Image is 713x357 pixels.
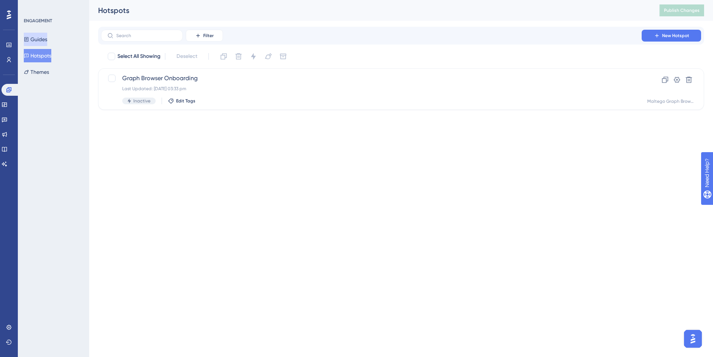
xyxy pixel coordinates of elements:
button: Publish Changes [659,4,704,16]
button: Guides [24,33,47,46]
span: Graph Browser Onboarding [122,74,620,83]
span: Deselect [176,52,197,61]
button: New Hotspot [642,30,701,42]
span: Need Help? [17,2,46,11]
span: Select All Showing [117,52,161,61]
span: Inactive [133,98,150,104]
span: Publish Changes [664,7,700,13]
div: ENGAGEMENT [24,18,52,24]
button: Themes [24,65,49,79]
div: Hotspots [98,5,641,16]
iframe: UserGuiding AI Assistant Launcher [682,328,704,350]
input: Search [116,33,176,38]
div: Maltego Graph Browser [647,98,695,104]
button: Edit Tags [168,98,195,104]
span: Edit Tags [176,98,195,104]
span: Filter [203,33,214,39]
button: Deselect [170,50,204,63]
span: New Hotspot [662,33,689,39]
div: Last Updated: [DATE] 03:33 pm [122,86,620,92]
button: Filter [186,30,223,42]
button: Hotspots [24,49,51,62]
